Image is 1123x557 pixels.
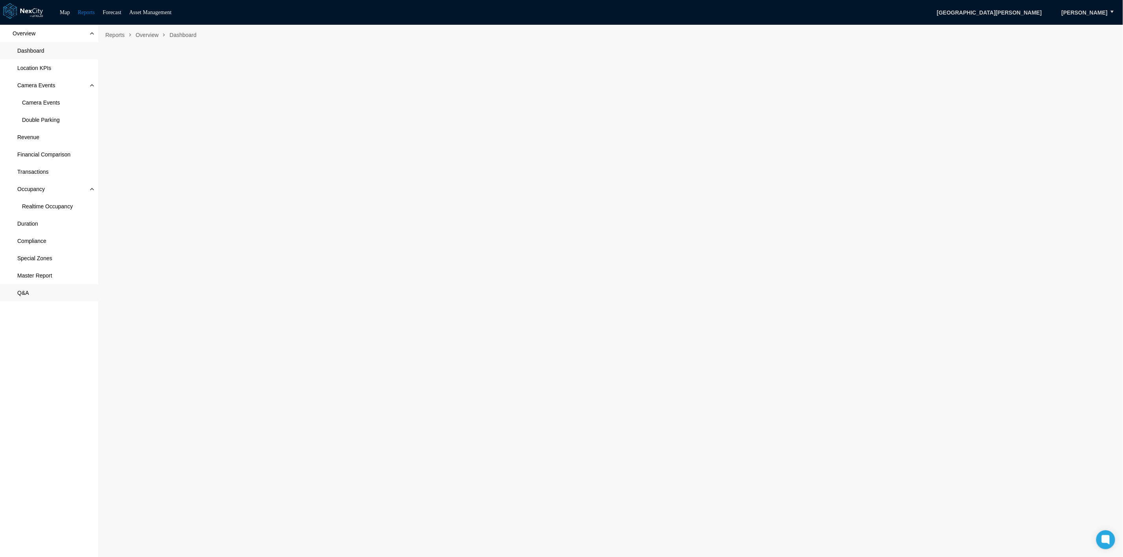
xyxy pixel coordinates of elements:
[1053,6,1116,19] button: [PERSON_NAME]
[17,289,29,297] span: Q&A
[103,9,121,15] a: Forecast
[17,133,39,141] span: Revenue
[928,6,1050,19] span: [GEOGRAPHIC_DATA][PERSON_NAME]
[166,29,200,41] span: Dashboard
[102,29,128,41] span: Reports
[129,9,172,15] a: Asset Management
[17,47,44,55] span: Dashboard
[17,64,51,72] span: Location KPIs
[22,202,73,210] span: Realtime Occupancy
[17,254,52,262] span: Special Zones
[17,81,55,89] span: Camera Events
[22,116,60,124] span: Double Parking
[13,29,35,37] span: Overview
[60,9,70,15] a: Map
[17,168,49,176] span: Transactions
[17,272,52,279] span: Master Report
[17,185,45,193] span: Occupancy
[22,99,60,107] span: Camera Events
[132,29,162,41] span: Overview
[78,9,95,15] a: Reports
[17,151,70,158] span: Financial Comparison
[17,220,38,228] span: Duration
[17,237,46,245] span: Compliance
[1062,9,1108,17] span: [PERSON_NAME]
